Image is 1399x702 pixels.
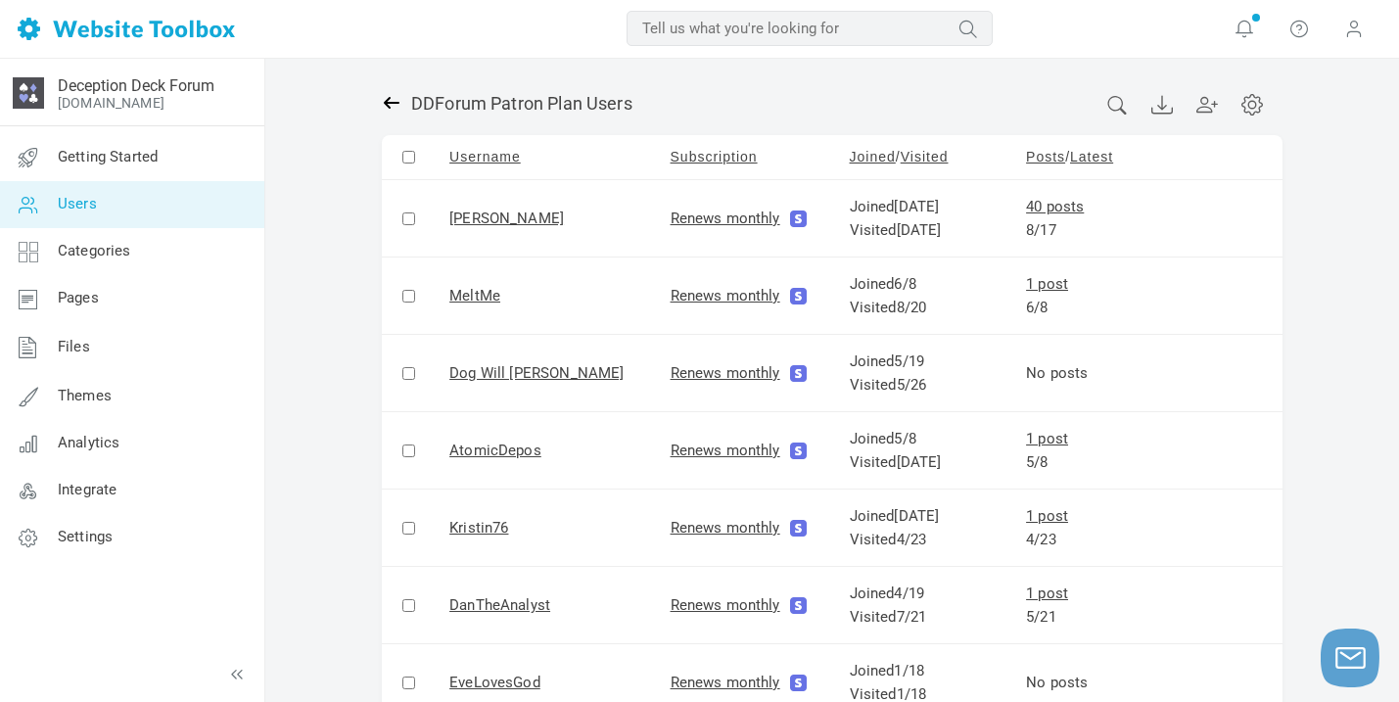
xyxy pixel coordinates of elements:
[58,76,214,95] a: Deception Deck Forum
[1321,629,1379,687] button: Launch chat
[449,596,550,614] a: DanTheAnalyst
[671,671,790,694] a: Renews monthly
[1026,585,1068,602] a: 1 post
[1026,430,1068,447] a: 1 post
[897,221,942,239] time: [DATE]
[835,412,1012,490] td: Joined Visited
[1026,275,1068,293] a: 1 post
[790,288,807,304] span: Stripe subscription information
[627,11,993,46] input: Tell us what you're looking for
[894,585,924,602] time: 4/19
[897,453,942,471] time: [DATE]
[835,135,1012,180] td: /
[897,376,927,394] time: 5/26
[449,442,541,459] a: AtomicDepos
[671,284,790,307] a: Renews monthly
[58,338,90,355] span: Files
[13,77,44,109] img: true%20crime%20deception%20detection%20statement%20analysis-2.png
[835,180,1012,257] td: Joined Visited
[58,195,97,212] span: Users
[449,674,540,691] a: EveLovesGod
[58,387,112,404] span: Themes
[58,289,99,306] span: Pages
[790,365,807,382] span: Stripe subscription information
[1070,149,1113,164] a: Latest
[58,148,158,165] span: Getting Started
[671,207,790,230] a: Renews monthly
[897,299,927,316] time: 8/20
[1011,335,1138,412] td: No posts
[449,287,500,304] a: MeltMe
[835,335,1012,412] td: Joined Visited
[835,257,1012,335] td: Joined Visited
[58,95,164,111] a: [DOMAIN_NAME]
[449,210,564,227] a: [PERSON_NAME]
[382,93,1282,116] h2: DDForum Patron Plan Users
[1026,198,1084,215] a: 40 posts
[58,481,117,498] span: Integrate
[790,520,807,537] span: Stripe subscription information
[790,597,807,614] span: Stripe subscription information
[790,675,807,691] span: Stripe subscription information
[1026,149,1065,164] a: Posts
[1026,299,1048,316] time: 6/8
[449,364,624,382] a: Dog Will [PERSON_NAME]
[897,531,927,548] time: 4/23
[1026,221,1056,239] time: 8/17
[894,275,915,293] time: 6/8
[790,211,807,227] span: Stripe subscription information
[58,528,113,545] span: Settings
[671,149,758,164] a: Subscription
[1026,531,1056,548] time: 4/23
[1026,453,1048,471] time: 5/8
[835,490,1012,567] td: Joined Visited
[1026,507,1068,525] a: 1 post
[449,149,521,164] a: Username
[894,430,915,447] time: 5/8
[901,149,949,164] a: Visited
[894,507,939,525] time: [DATE]
[790,443,807,459] span: Stripe subscription information
[894,662,924,679] time: 1/18
[449,519,508,537] a: Kristin76
[894,352,924,370] time: 5/19
[671,593,790,617] a: Renews monthly
[1026,608,1056,626] time: 5/21
[671,516,790,539] a: Renews monthly
[835,567,1012,644] td: Joined Visited
[58,242,131,259] span: Categories
[402,151,415,164] input: Select or de-select all members
[894,198,939,215] time: [DATE]
[1011,135,1138,180] td: /
[897,608,927,626] time: 7/21
[850,149,896,164] a: Joined
[58,434,119,451] span: Analytics
[671,439,790,462] a: Renews monthly
[671,361,790,385] a: Renews monthly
